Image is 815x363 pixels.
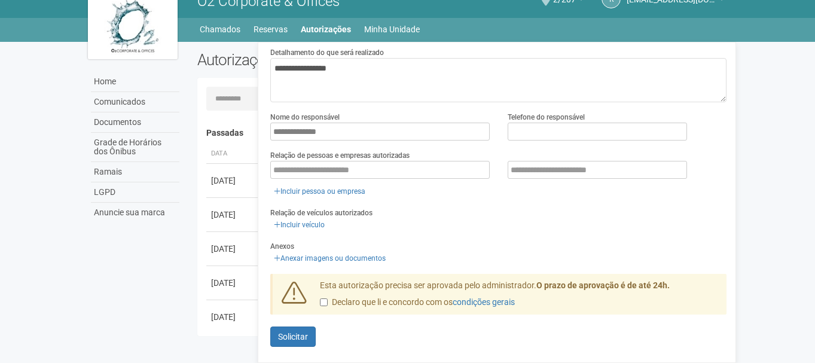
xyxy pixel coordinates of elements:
a: Autorizações [301,21,351,38]
a: Incluir pessoa ou empresa [270,185,369,198]
div: [DATE] [211,175,255,187]
a: Minha Unidade [364,21,420,38]
a: Incluir veículo [270,218,328,231]
label: Detalhamento do que será realizado [270,47,384,58]
label: Relação de pessoas e empresas autorizadas [270,150,410,161]
label: Anexos [270,241,294,252]
a: Anuncie sua marca [91,203,179,222]
a: Chamados [200,21,240,38]
a: Comunicados [91,92,179,112]
div: [DATE] [211,277,255,289]
h4: Passadas [206,129,719,138]
input: Declaro que li e concordo com oscondições gerais [320,298,328,306]
div: Esta autorização precisa ser aprovada pelo administrador. [311,280,727,315]
th: Data [206,144,260,164]
div: [DATE] [211,209,255,221]
a: Documentos [91,112,179,133]
label: Relação de veículos autorizados [270,208,373,218]
div: [DATE] [211,243,255,255]
label: Nome do responsável [270,112,340,123]
span: Solicitar [278,332,308,341]
a: Ramais [91,162,179,182]
a: LGPD [91,182,179,203]
label: Telefone do responsável [508,112,585,123]
a: Reservas [254,21,288,38]
label: Declaro que li e concordo com os [320,297,515,309]
a: condições gerais [453,297,515,307]
a: Anexar imagens ou documentos [270,252,389,265]
h2: Autorizações [197,51,453,69]
strong: O prazo de aprovação é de até 24h. [536,280,670,290]
a: Home [91,72,179,92]
button: Solicitar [270,327,316,347]
a: Grade de Horários dos Ônibus [91,133,179,162]
div: [DATE] [211,311,255,323]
